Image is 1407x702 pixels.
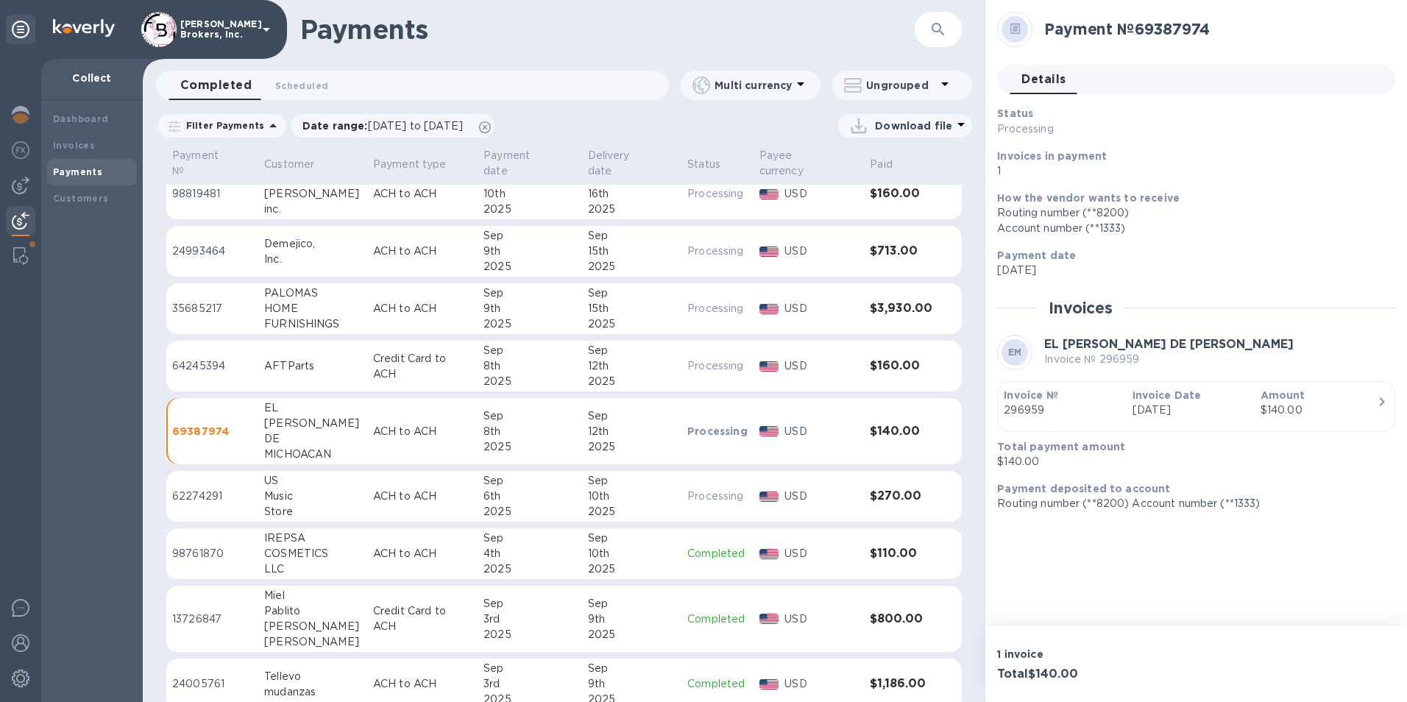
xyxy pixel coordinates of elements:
p: Completed [687,676,748,692]
b: Dashboard [53,113,109,124]
div: 2025 [588,374,676,389]
p: ACH to ACH [373,489,472,504]
div: 2025 [588,202,676,217]
div: Sep [588,286,676,301]
div: Sep [588,596,676,611]
img: USD [759,304,779,314]
div: Date range:[DATE] to [DATE] [291,114,495,138]
p: Routing number (**8200) Account number (**1333) [997,496,1383,511]
b: Invoice № [1004,389,1057,401]
p: 24005761 [172,676,252,692]
div: [PERSON_NAME] [264,619,361,634]
p: 98819481 [172,186,252,202]
b: Customers [53,193,109,204]
span: Paid [870,157,912,172]
p: 296959 [1004,403,1120,418]
h3: $140.00 [870,425,932,439]
img: USD [759,492,779,502]
img: USD [759,426,779,436]
span: Status [687,157,740,172]
p: Payment № [172,148,233,179]
div: MICHOACAN [264,447,361,462]
div: 2025 [483,259,575,274]
div: 10th [588,546,676,561]
div: 10th [483,186,575,202]
h3: Total $140.00 [997,667,1190,681]
p: ACH to ACH [373,424,472,439]
img: USD [759,549,779,559]
span: Completed [180,75,252,96]
p: USD [784,358,858,374]
div: 3rd [483,611,575,627]
p: 24993464 [172,244,252,259]
p: 69387974 [172,424,252,439]
div: HOME [264,301,361,316]
div: US [264,473,361,489]
div: Sep [483,228,575,244]
div: inc. [264,202,361,217]
h3: $270.00 [870,489,932,503]
div: DE [264,431,361,447]
p: Ungrouped [866,78,936,93]
h3: $713.00 [870,244,932,258]
div: 9th [588,611,676,627]
div: 8th [483,424,575,439]
h3: $800.00 [870,612,932,626]
div: Miel [264,588,361,603]
b: Invoices [53,140,95,151]
h3: $1,186.00 [870,677,932,691]
b: How the vendor wants to receive [997,192,1180,204]
p: USD [784,186,858,202]
span: Payee currency [759,148,859,179]
b: EM [1008,347,1022,358]
div: 4th [483,546,575,561]
p: USD [784,301,858,316]
p: Processing [687,301,748,316]
b: Invoice Date [1133,389,1202,401]
p: [DATE] [1133,403,1249,418]
h3: $160.00 [870,187,932,201]
div: IREPSA [264,531,361,546]
img: USD [759,614,779,624]
p: Processing [687,186,748,202]
p: Invoice № 296959 [1044,352,1294,367]
div: 9th [588,676,676,692]
div: 12th [588,424,676,439]
p: Download file [875,118,952,133]
div: Store [264,504,361,520]
div: EL [264,400,361,416]
b: Payments [53,166,102,177]
img: USD [759,247,779,257]
b: Amount [1261,389,1305,401]
div: [PERSON_NAME] [264,416,361,431]
button: Invoice №296959Invoice Date[DATE]Amount$140.00 [997,381,1395,432]
h2: Payment № 69387974 [1044,20,1383,38]
b: EL [PERSON_NAME] DE [PERSON_NAME] [1044,337,1294,351]
span: Delivery date [588,148,676,179]
p: Payment type [373,157,447,172]
span: [DATE] to [DATE] [368,120,463,132]
div: Sep [483,408,575,424]
div: 2025 [588,259,676,274]
span: Details [1021,69,1066,90]
div: 8th [483,358,575,374]
img: USD [759,189,779,199]
p: ACH to ACH [373,186,472,202]
img: Logo [53,19,115,37]
p: USD [784,676,858,692]
span: Payment date [483,148,575,179]
div: 9th [483,301,575,316]
h3: $160.00 [870,359,932,373]
div: Sep [588,531,676,546]
p: 35685217 [172,301,252,316]
p: ACH to ACH [373,244,472,259]
b: Payment date [997,249,1076,261]
div: COSMETICS [264,546,361,561]
div: 2025 [483,627,575,642]
div: 2025 [588,561,676,577]
h1: Payments [300,14,915,45]
p: Completed [687,611,748,627]
div: Demejico, [264,236,361,252]
img: USD [759,679,779,689]
p: Collect [53,71,131,85]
